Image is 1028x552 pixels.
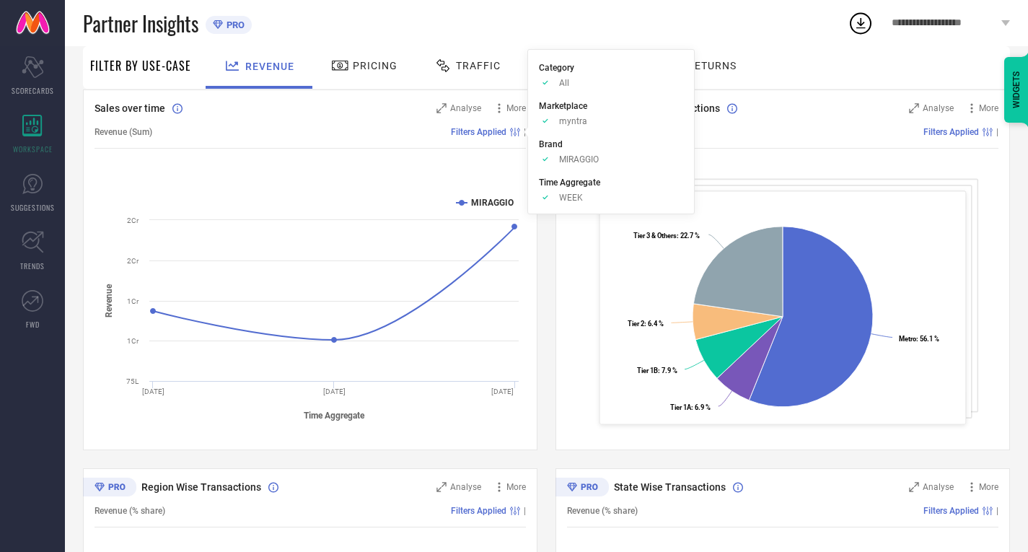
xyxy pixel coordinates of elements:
[436,482,447,492] svg: Zoom
[539,63,574,73] span: Category
[451,127,506,137] span: Filters Applied
[12,85,54,96] span: SCORECARDS
[471,198,514,208] text: MIRAGGIO
[304,411,365,421] tspan: Time Aggregate
[436,103,447,113] svg: Zoom
[979,103,998,113] span: More
[923,506,979,516] span: Filters Applied
[979,482,998,492] span: More
[456,60,501,71] span: Traffic
[450,103,481,113] span: Analyse
[996,506,998,516] span: |
[539,101,587,111] span: Marketplace
[614,481,726,493] span: State Wise Transactions
[637,367,658,374] tspan: Tier 1B
[141,481,261,493] span: Region Wise Transactions
[95,127,152,137] span: Revenue (Sum)
[539,139,563,149] span: Brand
[524,506,526,516] span: |
[628,320,644,328] tspan: Tier 2
[245,61,294,72] span: Revenue
[506,103,526,113] span: More
[633,232,677,240] tspan: Tier 3 & Others
[559,78,569,88] span: All
[567,506,638,516] span: Revenue (% share)
[633,232,700,240] text: : 22.7 %
[899,335,939,343] text: : 56.1 %
[555,478,609,499] div: Premium
[20,260,45,271] span: TRENDS
[909,103,919,113] svg: Zoom
[451,506,506,516] span: Filters Applied
[127,257,139,265] text: 2Cr
[127,216,139,224] text: 2Cr
[559,154,599,165] span: MIRAGGIO
[670,403,692,411] tspan: Tier 1A
[223,19,245,30] span: PRO
[687,60,737,71] span: Returns
[506,482,526,492] span: More
[95,506,165,516] span: Revenue (% share)
[923,482,954,492] span: Analyse
[95,102,165,114] span: Sales over time
[559,116,587,126] span: myntra
[923,127,979,137] span: Filters Applied
[996,127,998,137] span: |
[539,178,600,188] span: Time Aggregate
[491,387,514,395] text: [DATE]
[323,387,346,395] text: [DATE]
[83,478,136,499] div: Premium
[923,103,954,113] span: Analyse
[126,377,139,385] text: 75L
[353,60,397,71] span: Pricing
[848,10,874,36] div: Open download list
[127,337,139,345] text: 1Cr
[559,193,583,203] span: WEEK
[11,202,55,213] span: SUGGESTIONS
[637,367,677,374] text: : 7.9 %
[909,482,919,492] svg: Zoom
[142,387,164,395] text: [DATE]
[104,283,114,317] tspan: Revenue
[450,482,481,492] span: Analyse
[13,144,53,154] span: WORKSPACE
[127,297,139,305] text: 1Cr
[83,9,198,38] span: Partner Insights
[26,319,40,330] span: FWD
[899,335,916,343] tspan: Metro
[670,403,711,411] text: : 6.9 %
[90,57,191,74] span: Filter By Use-Case
[628,320,664,328] text: : 6.4 %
